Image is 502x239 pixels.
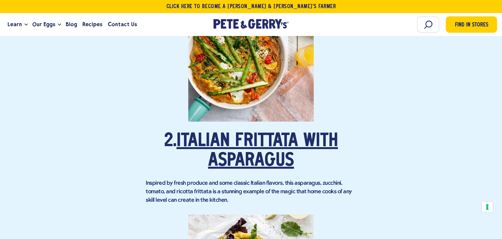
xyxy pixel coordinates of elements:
[146,179,356,205] p: Inspired by fresh produce and some classic Italian flavors, this asparagus, zucchini, tomato, and...
[146,131,356,171] h2: 2.
[82,20,102,28] span: Recipes
[58,24,61,26] button: Open the dropdown menu for Our Eggs
[63,16,80,33] a: Blog
[80,16,105,33] a: Recipes
[30,16,58,33] a: Our Eggs
[417,16,439,33] input: Search
[66,20,77,28] span: Blog
[455,21,488,30] span: Find in Stores
[5,16,25,33] a: Learn
[8,20,22,28] span: Learn
[105,16,140,33] a: Contact Us
[25,24,28,26] button: Open the dropdown menu for Learn
[176,132,338,170] a: Italian Frittata with Asparagus
[32,20,55,28] span: Our Eggs
[446,16,497,33] a: Find in Stores
[482,201,493,213] button: Your consent preferences for tracking technologies
[108,20,137,28] span: Contact Us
